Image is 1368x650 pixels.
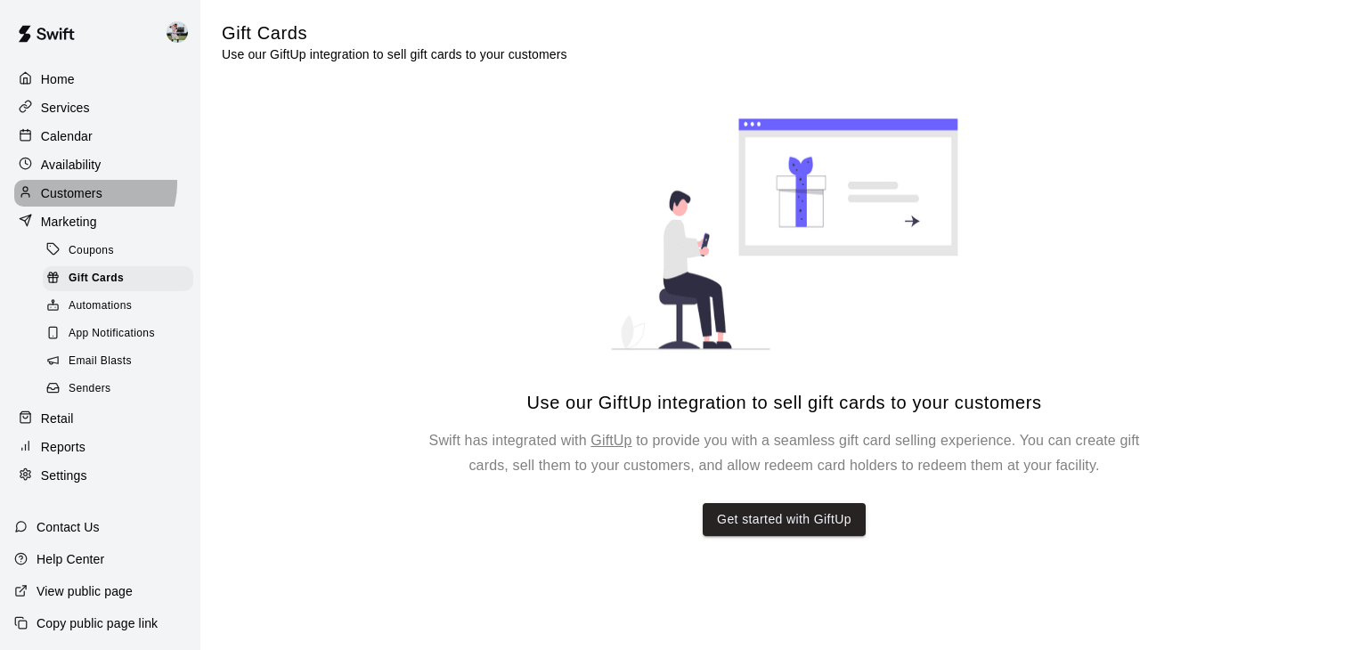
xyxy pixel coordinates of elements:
img: Gift card [562,77,1007,391]
a: Customers [14,180,186,207]
span: Coupons [69,242,114,260]
p: Help Center [37,550,104,568]
h6: Swift has integrated with to provide you with a seamless gift card selling experience. You can cr... [428,428,1141,478]
span: Senders [69,380,111,398]
p: Retail [41,410,74,427]
div: Senders [43,377,193,402]
a: Reports [14,434,186,460]
p: Customers [41,184,102,202]
a: App Notifications [43,321,200,348]
span: App Notifications [69,325,155,343]
a: Availability [14,151,186,178]
a: Calendar [14,123,186,150]
span: Gift Cards [69,270,124,288]
div: Coupons [43,239,193,264]
a: Email Blasts [43,348,200,376]
h5: Use our GiftUp integration to sell gift cards to your customers [526,391,1041,415]
h5: Gift Cards [222,21,567,45]
p: Services [41,99,90,117]
div: Gift Cards [43,266,193,291]
p: Availability [41,156,102,174]
a: Automations [43,293,200,321]
p: Contact Us [37,518,100,536]
a: Marketing [14,208,186,235]
p: Home [41,70,75,88]
p: Use our GiftUp integration to sell gift cards to your customers [222,45,567,63]
a: Get started with GiftUp [717,508,851,531]
span: Automations [69,297,132,315]
a: Retail [14,405,186,432]
div: Email Blasts [43,349,193,374]
p: Copy public page link [37,614,158,632]
a: Gift Cards [43,264,200,292]
div: Automations [43,294,193,319]
img: Matt Hill [167,21,188,43]
a: Senders [43,376,200,403]
a: Coupons [43,237,200,264]
p: Calendar [41,127,93,145]
a: Home [14,66,186,93]
button: Get started with GiftUp [703,503,866,536]
p: Settings [41,467,87,484]
a: Settings [14,462,186,489]
span: Email Blasts [69,353,132,370]
div: Matt Hill [163,14,200,50]
a: GiftUp [590,433,631,448]
p: View public page [37,582,133,600]
a: Services [14,94,186,121]
p: Reports [41,438,85,456]
p: Marketing [41,213,97,231]
div: App Notifications [43,321,193,346]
